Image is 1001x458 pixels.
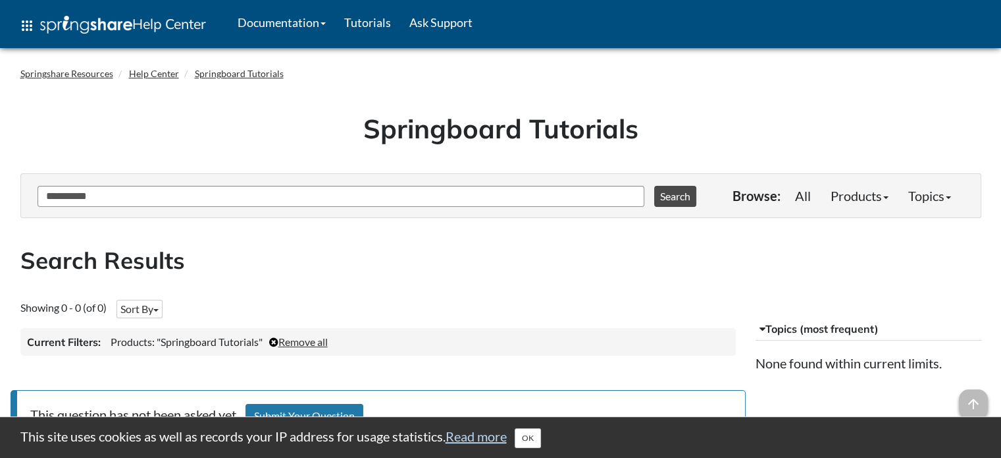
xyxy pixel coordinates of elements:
button: Keywords (most frequent) [756,410,981,434]
a: Read more [446,428,507,444]
a: All [785,183,821,209]
a: Springboard Tutorials [195,68,284,79]
p: Browse: [732,186,781,205]
h3: Current Filters [27,335,101,349]
p: This question has not been asked yet. [11,390,746,442]
a: Ask Support [400,6,482,39]
a: Topics [898,183,961,209]
a: Springshare Resources [20,68,113,79]
div: This site uses cookies as well as records your IP address for usage statistics. [7,427,994,448]
a: Remove all [269,335,328,348]
span: Products: [111,335,155,348]
span: Help Center [132,15,206,32]
img: Springshare [40,16,132,34]
h1: Springboard Tutorials [30,110,971,147]
span: apps [19,18,35,34]
span: "Springboard Tutorials" [157,335,263,348]
button: Sort By [116,300,163,318]
a: arrow_upward [959,391,988,407]
span: Showing 0 - 0 (of 0) [20,301,107,314]
a: apps Help Center [10,6,215,45]
a: Help Center [129,68,179,79]
h2: Search Results [20,244,981,277]
a: Submit Your Question [245,404,363,428]
button: Close [515,428,541,448]
span: arrow_upward [959,389,988,418]
a: Tutorials [335,6,400,39]
button: Search [654,186,696,207]
a: Products [821,183,898,209]
button: Topics (most frequent) [756,318,981,341]
a: Documentation [228,6,335,39]
li: None found within current limits. [756,354,981,372]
